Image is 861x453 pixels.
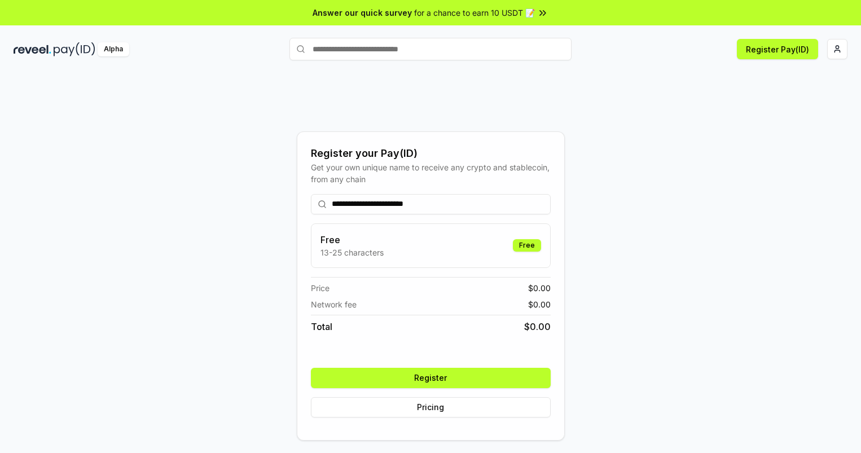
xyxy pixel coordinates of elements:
[320,233,384,247] h3: Free
[54,42,95,56] img: pay_id
[311,298,357,310] span: Network fee
[98,42,129,56] div: Alpha
[311,397,551,417] button: Pricing
[313,7,412,19] span: Answer our quick survey
[524,320,551,333] span: $ 0.00
[513,239,541,252] div: Free
[414,7,535,19] span: for a chance to earn 10 USDT 📝
[528,298,551,310] span: $ 0.00
[311,161,551,185] div: Get your own unique name to receive any crypto and stablecoin, from any chain
[311,146,551,161] div: Register your Pay(ID)
[311,320,332,333] span: Total
[320,247,384,258] p: 13-25 characters
[528,282,551,294] span: $ 0.00
[737,39,818,59] button: Register Pay(ID)
[14,42,51,56] img: reveel_dark
[311,282,330,294] span: Price
[311,368,551,388] button: Register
